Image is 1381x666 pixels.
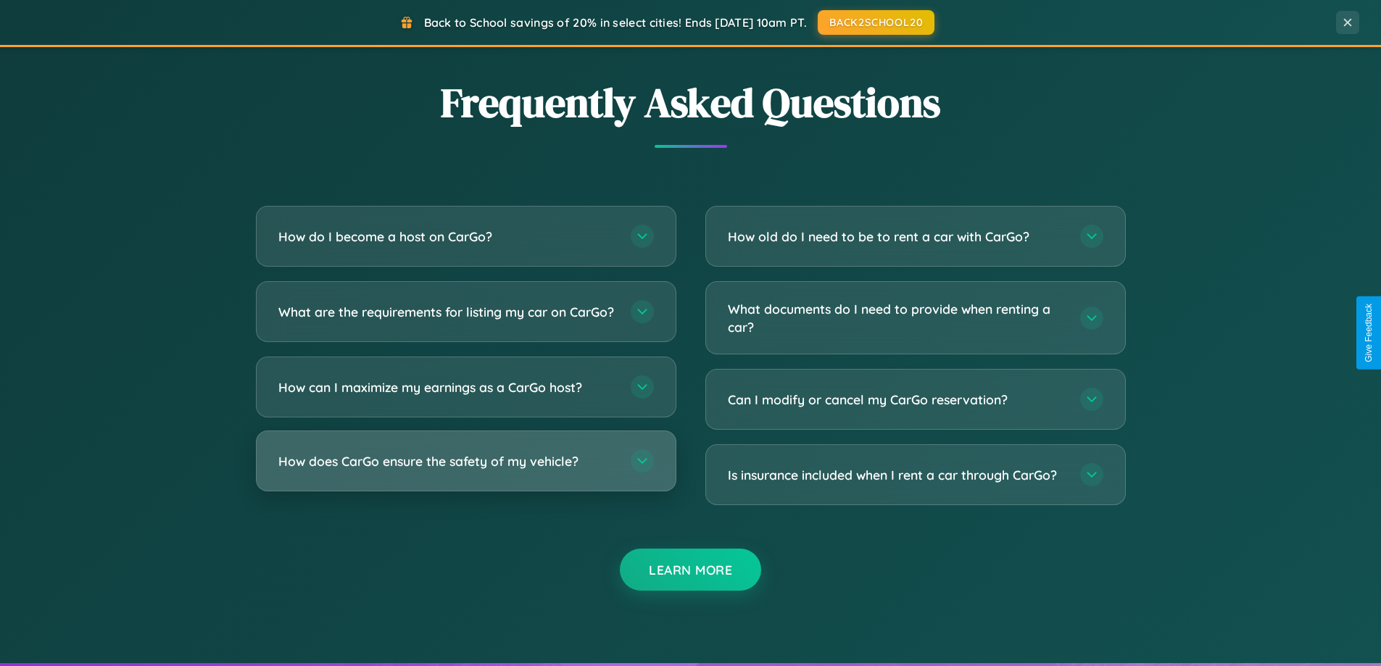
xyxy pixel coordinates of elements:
[728,466,1066,484] h3: Is insurance included when I rent a car through CarGo?
[424,15,807,30] span: Back to School savings of 20% in select cities! Ends [DATE] 10am PT.
[278,378,616,396] h3: How can I maximize my earnings as a CarGo host?
[728,300,1066,336] h3: What documents do I need to provide when renting a car?
[1364,304,1374,362] div: Give Feedback
[278,452,616,470] h3: How does CarGo ensure the safety of my vehicle?
[278,228,616,246] h3: How do I become a host on CarGo?
[728,228,1066,246] h3: How old do I need to be to rent a car with CarGo?
[278,303,616,321] h3: What are the requirements for listing my car on CarGo?
[620,549,761,591] button: Learn More
[818,10,934,35] button: BACK2SCHOOL20
[256,75,1126,130] h2: Frequently Asked Questions
[728,391,1066,409] h3: Can I modify or cancel my CarGo reservation?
